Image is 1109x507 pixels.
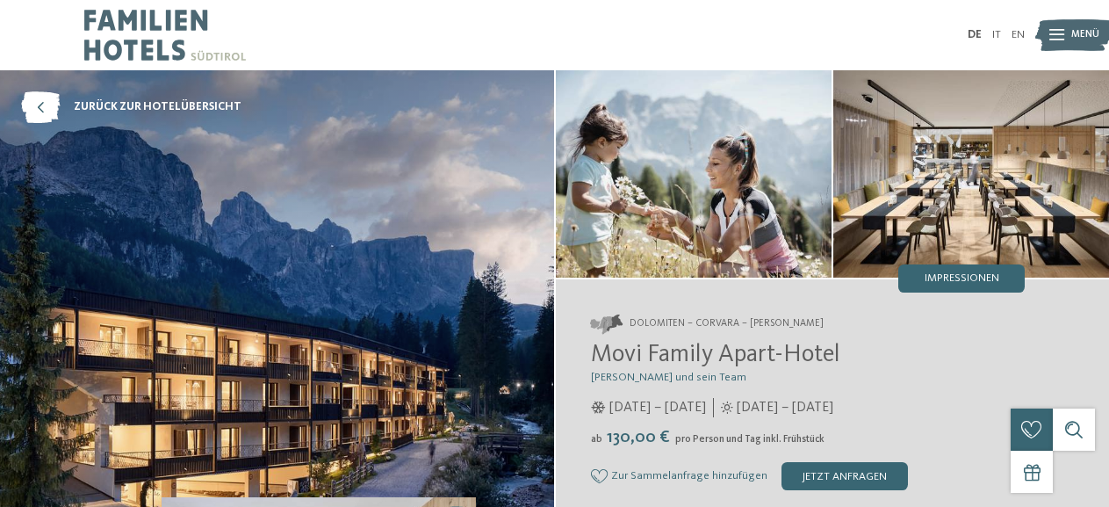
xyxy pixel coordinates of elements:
img: Eine glückliche Familienauszeit in Corvara [556,70,832,278]
a: IT [992,29,1001,40]
span: Menü [1071,28,1099,42]
span: 130,00 € [604,429,673,446]
div: jetzt anfragen [781,462,908,490]
i: Öffnungszeiten im Sommer [721,402,733,414]
span: Impressionen [925,273,999,285]
span: [DATE] – [DATE] [609,398,706,417]
span: Zur Sammelanfrage hinzufügen [611,470,767,482]
span: pro Person und Tag inkl. Frühstück [675,434,825,445]
span: [PERSON_NAME] und sein Team [591,372,746,383]
a: zurück zur Hotelübersicht [21,91,241,123]
span: zurück zur Hotelübersicht [74,99,241,115]
i: Öffnungszeiten im Winter [591,402,606,414]
span: Movi Family Apart-Hotel [591,343,840,367]
a: DE [968,29,982,40]
span: Dolomiten – Corvara – [PERSON_NAME] [630,317,824,331]
span: ab [591,434,602,445]
img: Eine glückliche Familienauszeit in Corvara [833,70,1109,278]
span: [DATE] – [DATE] [737,398,833,417]
a: EN [1012,29,1025,40]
